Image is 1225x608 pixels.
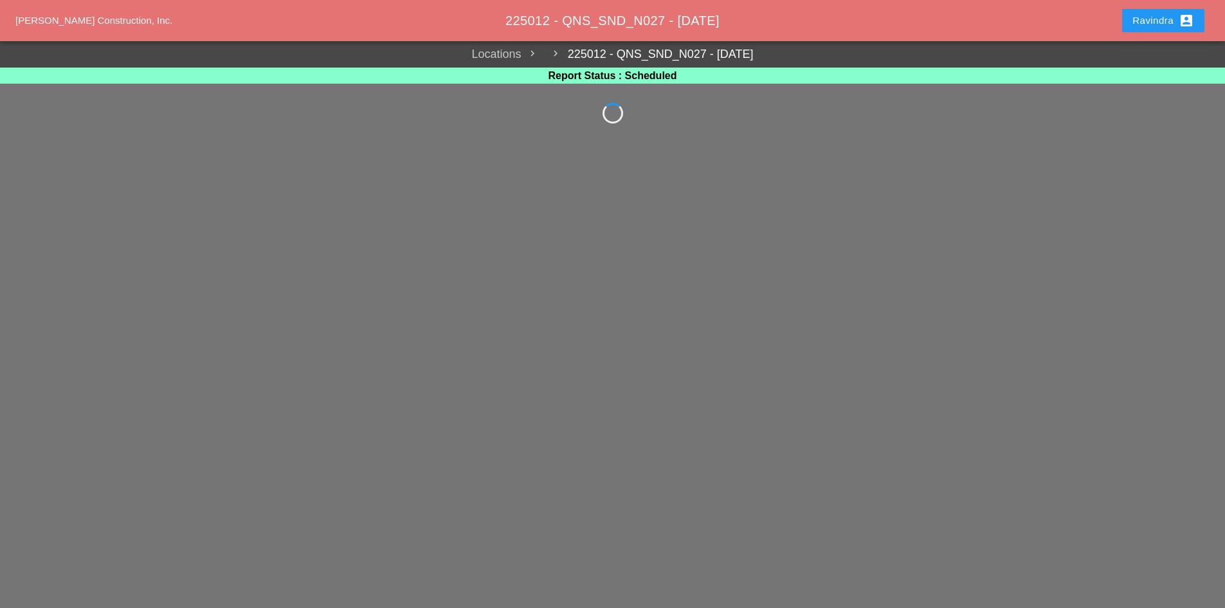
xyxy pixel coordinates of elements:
[15,15,172,26] a: [PERSON_NAME] Construction, Inc.
[1122,9,1204,32] button: Ravindra
[505,14,720,28] span: 225012 - QNS_SND_N027 - [DATE]
[472,46,522,63] a: Locations
[1179,13,1194,28] i: account_box
[545,46,754,63] a: 225012 - QNS_SND_N027 - [DATE]
[1132,13,1194,28] div: Ravindra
